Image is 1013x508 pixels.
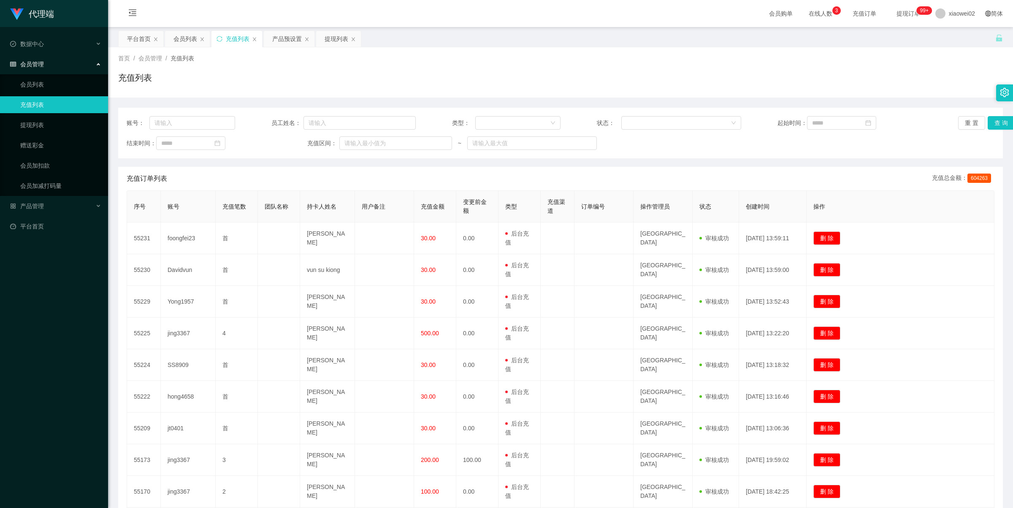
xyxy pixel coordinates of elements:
span: 用户备注 [362,203,385,210]
span: 账号： [127,119,149,128]
td: [GEOGRAPHIC_DATA] [634,223,693,254]
span: 充值笔数 [222,203,246,210]
td: [PERSON_NAME] [300,413,355,444]
button: 删 除 [813,421,840,435]
td: [GEOGRAPHIC_DATA] [634,349,693,381]
span: 审核成功 [699,298,729,305]
button: 删 除 [813,295,840,308]
i: 图标: sync [217,36,222,42]
span: 充值金额 [421,203,444,210]
button: 删 除 [813,263,840,277]
i: 图标: menu-fold [118,0,147,27]
td: Yong1957 [161,286,216,318]
td: [PERSON_NAME] [300,381,355,413]
td: 0.00 [456,349,498,381]
div: 充值列表 [226,31,249,47]
td: [DATE] 19:59:02 [739,444,807,476]
td: 2 [216,476,258,508]
td: 首 [216,286,258,318]
span: 后台充值 [505,452,529,467]
sup: 1207 [917,6,932,15]
td: [DATE] 13:52:43 [739,286,807,318]
td: foongfei23 [161,223,216,254]
td: [GEOGRAPHIC_DATA] [634,381,693,413]
span: 30.00 [421,425,436,432]
td: 55170 [127,476,161,508]
span: 持卡人姓名 [307,203,336,210]
h1: 代理端 [29,0,54,27]
a: 图标: dashboard平台首页 [10,218,101,235]
span: 30.00 [421,235,436,242]
i: 图标: setting [1000,88,1009,97]
span: 首页 [118,55,130,62]
input: 请输入最大值 [467,136,597,150]
span: 提现订单 [892,11,924,16]
td: [GEOGRAPHIC_DATA] [634,286,693,318]
td: Davidvun [161,254,216,286]
div: 产品预设置 [272,31,302,47]
td: [PERSON_NAME] [300,349,355,381]
span: 500.00 [421,330,439,337]
td: [DATE] 18:42:25 [739,476,807,508]
button: 重 置 [958,116,985,130]
td: [GEOGRAPHIC_DATA] [634,413,693,444]
a: 赠送彩金 [20,137,101,154]
span: 充值订单列表 [127,174,167,184]
input: 请输入最小值为 [339,136,452,150]
span: 充值区间： [307,139,339,148]
td: [GEOGRAPHIC_DATA] [634,318,693,349]
span: 产品管理 [10,203,44,209]
td: [PERSON_NAME] [300,223,355,254]
span: 数据中心 [10,41,44,47]
span: ~ [452,139,467,148]
td: [DATE] 13:59:00 [739,254,807,286]
i: 图标: check-circle-o [10,41,16,47]
button: 删 除 [813,358,840,372]
td: 0.00 [456,223,498,254]
td: 55173 [127,444,161,476]
span: 变更前金额 [463,198,487,214]
a: 代理端 [10,10,54,17]
span: 后台充值 [505,357,529,372]
span: 后台充值 [505,262,529,277]
h1: 充值列表 [118,71,152,84]
td: 4 [216,318,258,349]
span: 充值订单 [848,11,880,16]
span: 审核成功 [699,266,729,273]
td: 55224 [127,349,161,381]
span: 创建时间 [746,203,769,210]
button: 删 除 [813,485,840,498]
span: 订单编号 [581,203,605,210]
span: 审核成功 [699,456,729,463]
td: 0.00 [456,318,498,349]
div: 会员列表 [173,31,197,47]
span: 100.00 [421,488,439,495]
span: 团队名称 [265,203,288,210]
span: 类型 [505,203,517,210]
td: 55209 [127,413,161,444]
span: 账号 [168,203,179,210]
span: 审核成功 [699,235,729,242]
input: 请输入 [303,116,416,130]
td: [PERSON_NAME] [300,476,355,508]
span: 操作管理员 [640,203,670,210]
i: 图标: global [985,11,991,16]
span: / [133,55,135,62]
span: 起始时间： [777,119,807,128]
button: 删 除 [813,453,840,467]
i: 图标: appstore-o [10,203,16,209]
td: 0.00 [456,413,498,444]
i: 图标: close [351,37,356,42]
i: 图标: down [550,120,555,126]
i: 图标: calendar [865,120,871,126]
span: 会员管理 [138,55,162,62]
i: 图标: close [200,37,205,42]
td: jing3367 [161,476,216,508]
td: 55230 [127,254,161,286]
span: 类型： [452,119,475,128]
td: [GEOGRAPHIC_DATA] [634,254,693,286]
td: 首 [216,413,258,444]
span: 审核成功 [699,425,729,432]
span: 结束时间： [127,139,156,148]
button: 删 除 [813,390,840,403]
